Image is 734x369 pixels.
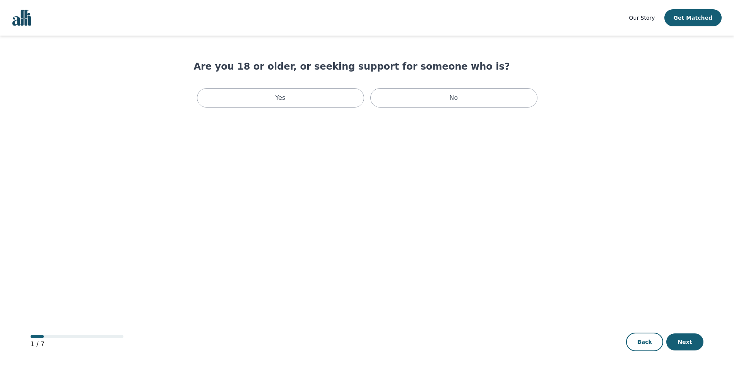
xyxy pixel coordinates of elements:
p: Yes [275,93,286,102]
p: No [450,93,458,102]
button: Get Matched [664,9,722,26]
p: 1 / 7 [31,340,123,349]
a: Our Story [629,13,655,22]
button: Next [666,333,703,350]
button: Back [626,333,663,351]
span: Our Story [629,15,655,21]
h1: Are you 18 or older, or seeking support for someone who is? [194,60,541,73]
img: alli logo [12,10,31,26]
